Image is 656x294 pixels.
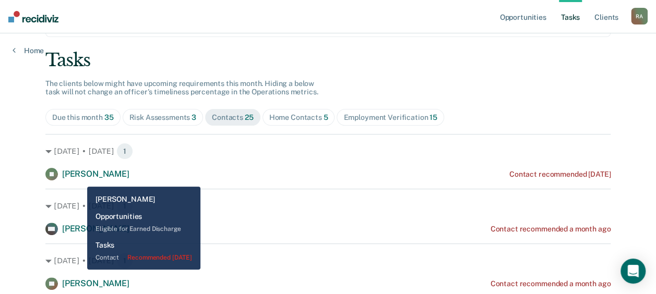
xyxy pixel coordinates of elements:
[45,143,611,160] div: [DATE] • [DATE] 1
[62,278,129,288] span: [PERSON_NAME]
[490,279,611,288] div: Contact recommended a month ago
[324,113,328,121] span: 5
[631,8,648,24] button: RA
[212,113,254,122] div: Contacts
[490,225,611,234] div: Contact recommended a month ago
[631,8,648,24] div: R A
[343,113,437,122] div: Employment Verification
[45,50,611,71] div: Tasks
[430,113,437,121] span: 15
[245,113,254,121] span: 25
[269,113,328,122] div: Home Contacts
[116,143,133,160] span: 1
[129,113,197,122] div: Risk Assessments
[621,259,646,284] div: Open Intercom Messenger
[104,113,114,121] span: 35
[8,11,58,22] img: Recidiviz
[62,169,129,179] span: [PERSON_NAME]
[13,46,44,55] a: Home
[62,224,129,234] span: [PERSON_NAME]
[45,252,611,269] div: [DATE] • [DATE] 1
[45,79,318,96] span: The clients below might have upcoming requirements this month. Hiding a below task will not chang...
[52,113,114,122] div: Due this month
[116,198,133,214] span: 1
[509,170,611,179] div: Contact recommended [DATE]
[192,113,196,121] span: 3
[45,198,611,214] div: [DATE] • [DATE] 1
[116,252,133,269] span: 1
